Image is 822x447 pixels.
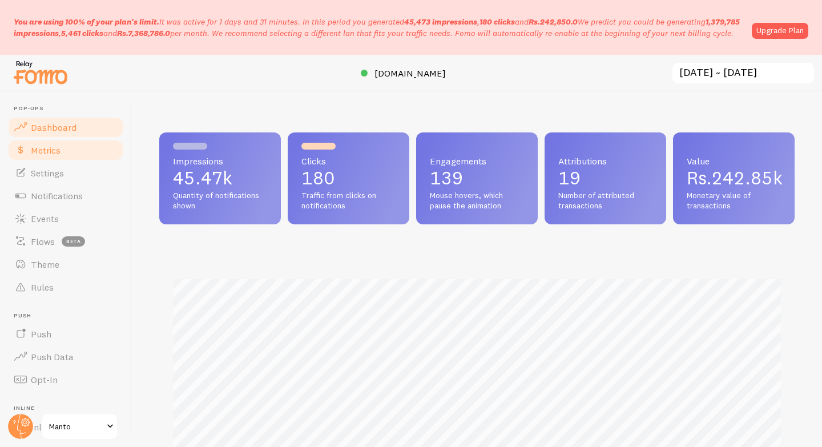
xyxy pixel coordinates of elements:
[7,253,124,276] a: Theme
[529,17,578,27] b: Rs.242,850.0
[173,191,267,211] span: Quantity of notifications shown
[31,167,64,179] span: Settings
[14,17,159,27] span: You are using 100% of your plan's limit.
[14,105,124,112] span: Pop-ups
[117,28,170,38] b: Rs.7,368,786.0
[31,281,54,293] span: Rules
[31,259,59,270] span: Theme
[558,156,652,166] span: Attributions
[173,156,267,166] span: Impressions
[7,230,124,253] a: Flows beta
[12,58,69,87] img: fomo-relay-logo-orange.svg
[558,169,652,187] p: 19
[14,312,124,320] span: Push
[7,276,124,299] a: Rules
[31,122,76,133] span: Dashboard
[479,17,515,27] b: 180 clicks
[687,167,783,189] span: Rs.242.85k
[301,191,396,211] span: Traffic from clicks on notifications
[31,351,74,363] span: Push Data
[7,368,124,391] a: Opt-In
[49,420,103,433] span: Manto
[430,169,524,187] p: 139
[752,23,808,39] a: Upgrade Plan
[687,191,781,211] span: Monetary value of transactions
[301,156,396,166] span: Clicks
[31,190,83,202] span: Notifications
[31,213,59,224] span: Events
[41,413,118,440] a: Manto
[7,139,124,162] a: Metrics
[558,191,652,211] span: Number of attributed transactions
[7,323,124,345] a: Push
[61,28,103,38] b: 5,461 clicks
[404,17,578,27] span: , and
[31,374,58,385] span: Opt-In
[687,156,781,166] span: Value
[62,236,85,247] span: beta
[301,169,396,187] p: 180
[7,207,124,230] a: Events
[7,162,124,184] a: Settings
[430,191,524,211] span: Mouse hovers, which pause the animation
[7,184,124,207] a: Notifications
[14,405,124,412] span: Inline
[31,328,51,340] span: Push
[7,116,124,139] a: Dashboard
[404,17,477,27] b: 45,473 impressions
[7,345,124,368] a: Push Data
[31,144,61,156] span: Metrics
[31,236,55,247] span: Flows
[14,16,745,39] p: It was active for 1 days and 31 minutes. In this period you generated We predict you could be gen...
[430,156,524,166] span: Engagements
[173,169,267,187] p: 45.47k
